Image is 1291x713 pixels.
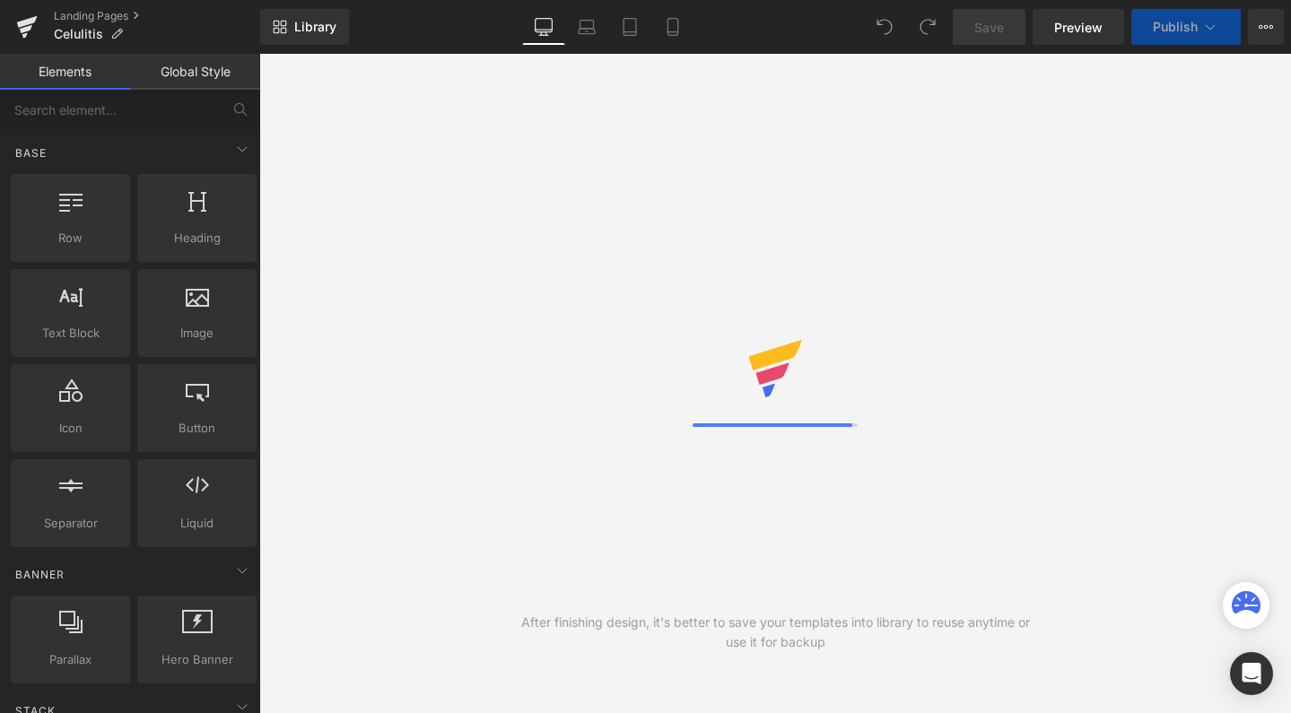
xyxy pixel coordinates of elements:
[1230,652,1273,695] div: Open Intercom Messenger
[565,9,608,45] a: Laptop
[522,9,565,45] a: Desktop
[143,650,251,669] span: Hero Banner
[16,514,125,533] span: Separator
[130,54,260,90] a: Global Style
[54,27,103,41] span: Celulitis
[13,566,66,583] span: Banner
[518,613,1034,652] div: After finishing design, it's better to save your templates into library to reuse anytime or use i...
[974,18,1004,37] span: Save
[143,229,251,248] span: Heading
[16,650,125,669] span: Parallax
[1131,9,1241,45] button: Publish
[608,9,651,45] a: Tablet
[260,9,349,45] a: New Library
[54,9,260,23] a: Landing Pages
[294,19,336,35] span: Library
[651,9,694,45] a: Mobile
[1153,20,1198,34] span: Publish
[16,419,125,438] span: Icon
[1033,9,1124,45] a: Preview
[143,419,251,438] span: Button
[143,324,251,343] span: Image
[16,324,125,343] span: Text Block
[867,9,903,45] button: Undo
[16,229,125,248] span: Row
[1248,9,1284,45] button: More
[1054,18,1103,37] span: Preview
[13,144,48,161] span: Base
[143,514,251,533] span: Liquid
[910,9,946,45] button: Redo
